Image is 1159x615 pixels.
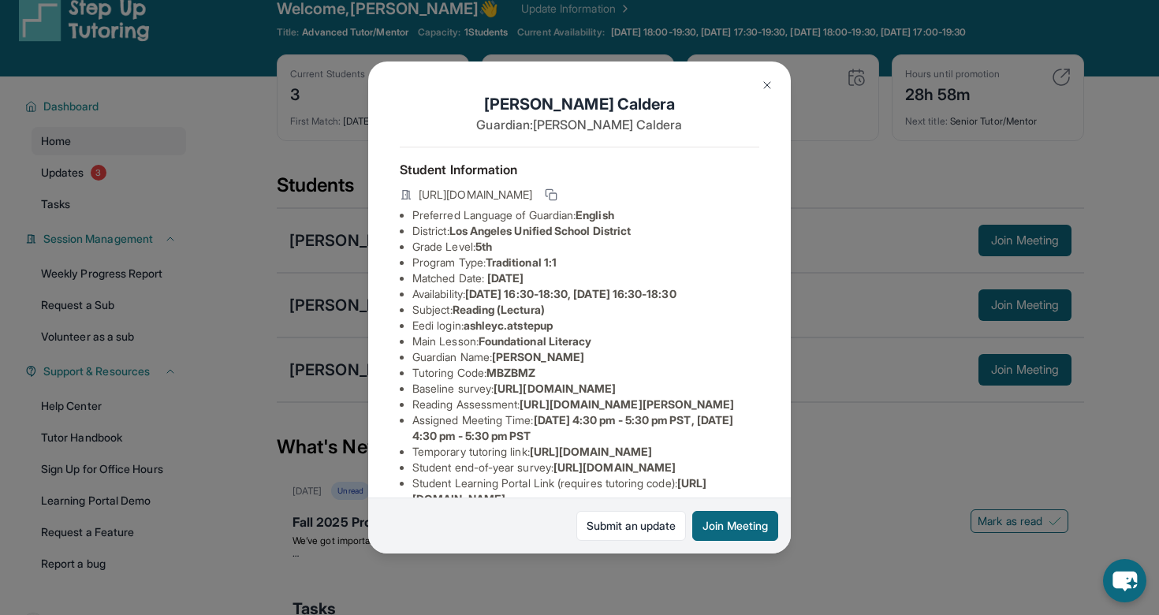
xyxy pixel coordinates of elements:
[412,302,759,318] li: Subject :
[576,208,614,222] span: English
[400,93,759,115] h1: [PERSON_NAME] Caldera
[412,286,759,302] li: Availability:
[479,334,591,348] span: Foundational Literacy
[400,160,759,179] h4: Student Information
[412,475,759,507] li: Student Learning Portal Link (requires tutoring code) :
[412,334,759,349] li: Main Lesson :
[486,366,535,379] span: MBZBMZ
[576,511,686,541] a: Submit an update
[412,365,759,381] li: Tutoring Code :
[449,224,631,237] span: Los Angeles Unified School District
[487,271,524,285] span: [DATE]
[412,444,759,460] li: Temporary tutoring link :
[475,240,492,253] span: 5th
[412,270,759,286] li: Matched Date:
[412,349,759,365] li: Guardian Name :
[465,287,676,300] span: [DATE] 16:30-18:30, [DATE] 16:30-18:30
[692,511,778,541] button: Join Meeting
[412,223,759,239] li: District:
[1103,559,1146,602] button: chat-button
[400,115,759,134] p: Guardian: [PERSON_NAME] Caldera
[412,318,759,334] li: Eedi login :
[520,397,734,411] span: [URL][DOMAIN_NAME][PERSON_NAME]
[542,185,561,204] button: Copy link
[453,303,545,316] span: Reading (Lectura)
[419,187,532,203] span: [URL][DOMAIN_NAME]
[412,381,759,397] li: Baseline survey :
[530,445,652,458] span: [URL][DOMAIN_NAME]
[492,350,584,363] span: [PERSON_NAME]
[412,207,759,223] li: Preferred Language of Guardian:
[486,255,557,269] span: Traditional 1:1
[412,412,759,444] li: Assigned Meeting Time :
[412,460,759,475] li: Student end-of-year survey :
[761,79,773,91] img: Close Icon
[412,239,759,255] li: Grade Level:
[464,319,553,332] span: ashleyc.atstepup
[553,460,676,474] span: [URL][DOMAIN_NAME]
[412,255,759,270] li: Program Type:
[494,382,616,395] span: [URL][DOMAIN_NAME]
[412,397,759,412] li: Reading Assessment :
[412,413,733,442] span: [DATE] 4:30 pm - 5:30 pm PST, [DATE] 4:30 pm - 5:30 pm PST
